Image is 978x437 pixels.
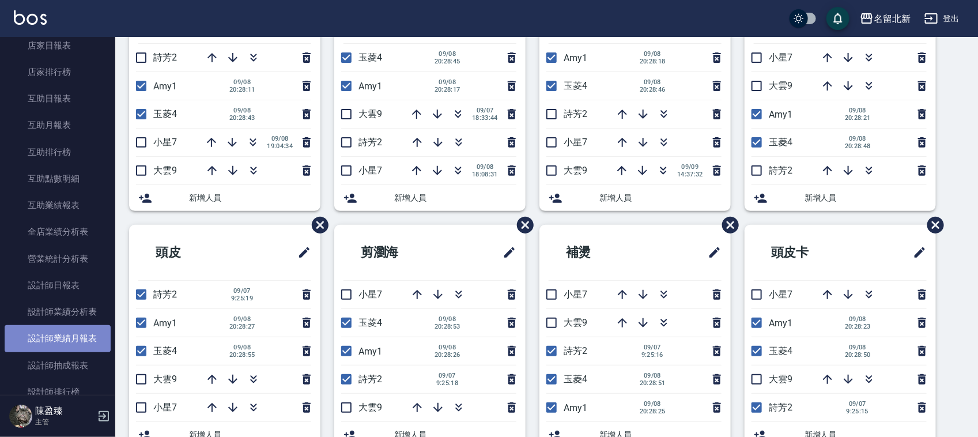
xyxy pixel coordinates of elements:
a: 互助排行榜 [5,139,111,165]
span: 20:28:50 [845,351,871,359]
span: 9:25:18 [435,379,460,387]
span: 09/08 [435,78,460,86]
span: 09/08 [435,315,460,323]
span: 18:33:44 [472,114,498,122]
span: 20:28:21 [845,114,871,122]
span: 玉菱4 [153,108,177,119]
img: Logo [14,10,47,25]
span: 09/08 [640,50,666,58]
span: 玉菱4 [769,137,792,148]
a: 設計師業績分析表 [5,299,111,325]
h2: 補燙 [549,232,655,273]
div: 新增人員 [745,185,936,211]
span: 20:28:51 [640,379,666,387]
span: 玉菱4 [358,317,382,328]
span: 小星7 [358,165,382,176]
span: 20:28:25 [640,408,666,415]
span: 09/08 [229,344,255,351]
span: 玉菱4 [358,52,382,63]
span: 14:37:32 [677,171,703,178]
span: 9:25:19 [229,295,255,302]
span: 09/08 [229,107,255,114]
span: 19:04:34 [267,142,293,150]
div: 新增人員 [539,185,731,211]
span: 大雲9 [769,374,792,385]
span: 修改班表的標題 [290,239,311,266]
span: 20:28:46 [640,86,666,93]
span: 20:28:23 [845,323,871,330]
span: 09/08 [229,78,255,86]
div: 新增人員 [129,185,320,211]
span: 大雲9 [153,165,177,176]
span: Amy1 [769,318,792,329]
a: 店家排行榜 [5,59,111,85]
span: 09/09 [677,163,703,171]
span: 大雲9 [358,108,382,119]
span: 大雲9 [564,165,587,176]
span: Amy1 [358,346,382,357]
span: 小星7 [769,289,792,300]
span: 小星7 [564,289,587,300]
span: 詩芳2 [769,165,792,176]
span: 20:28:27 [229,323,255,330]
span: Amy1 [153,318,177,329]
span: 09/08 [845,135,871,142]
span: 09/08 [845,344,871,351]
span: 09/08 [229,315,255,323]
span: 20:28:53 [435,323,460,330]
span: 09/07 [845,400,870,408]
span: 20:28:17 [435,86,460,93]
span: 詩芳2 [564,108,587,119]
span: 刪除班表 [508,208,535,242]
span: 09/07 [640,344,665,351]
a: 設計師抽成報表 [5,352,111,379]
span: 新增人員 [189,192,311,204]
span: 大雲9 [769,80,792,91]
a: 營業統計分析表 [5,246,111,272]
h2: 頭皮卡 [754,232,866,273]
span: 大雲9 [564,317,587,328]
a: 設計師業績月報表 [5,325,111,352]
span: 09/07 [472,107,498,114]
span: 20:28:11 [229,86,255,93]
span: Amy1 [564,402,587,413]
span: 修改班表的標題 [496,239,516,266]
h2: 剪瀏海 [343,232,456,273]
span: 小星7 [153,402,177,413]
span: 詩芳2 [358,374,382,385]
span: 18:08:31 [472,171,498,178]
span: 小星7 [769,52,792,63]
span: 刪除班表 [919,208,946,242]
span: 20:28:48 [845,142,871,150]
button: 名留北新 [855,7,915,31]
span: Amy1 [769,109,792,120]
span: 玉菱4 [564,374,587,385]
div: 新增人員 [334,185,526,211]
span: 新增人員 [805,192,927,204]
span: Amy1 [153,81,177,92]
span: 09/08 [640,372,666,379]
span: 新增人員 [599,192,722,204]
span: Amy1 [564,52,587,63]
span: 大雲9 [358,402,382,413]
span: 小星7 [564,137,587,148]
span: 09/08 [845,315,871,323]
a: 互助點數明細 [5,165,111,192]
span: 09/07 [229,287,255,295]
span: 詩芳2 [153,289,177,300]
a: 設計師日報表 [5,272,111,299]
span: 小星7 [153,137,177,148]
span: 09/08 [640,78,666,86]
span: Amy1 [358,81,382,92]
span: 09/08 [472,163,498,171]
span: 09/08 [435,344,460,351]
span: 玉菱4 [153,345,177,356]
span: 新增人員 [394,192,516,204]
span: 09/08 [640,400,666,408]
span: 玉菱4 [564,80,587,91]
span: 詩芳2 [358,137,382,148]
span: 09/08 [435,50,460,58]
span: 09/08 [845,107,871,114]
a: 店家日報表 [5,32,111,59]
span: 刪除班表 [303,208,330,242]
